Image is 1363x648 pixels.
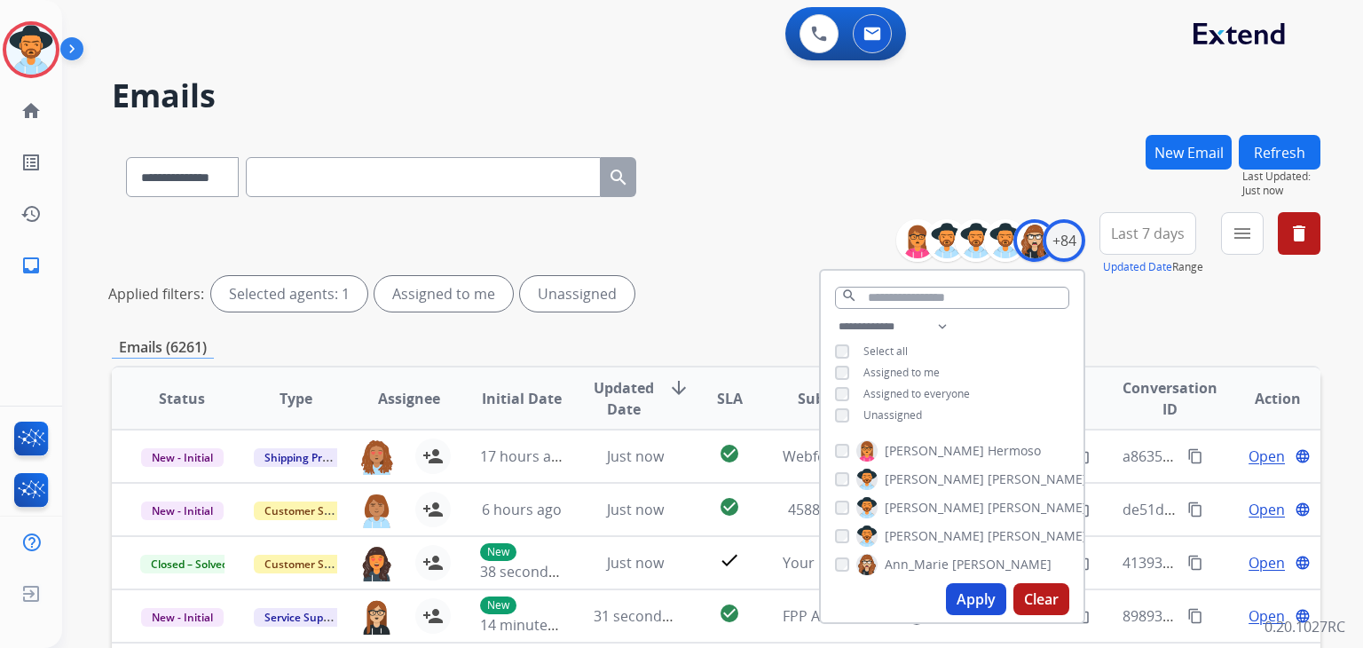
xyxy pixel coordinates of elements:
span: New - Initial [141,448,224,467]
mat-icon: person_add [422,499,444,520]
mat-icon: inbox [20,255,42,276]
mat-icon: check [719,549,740,571]
span: Assigned to me [863,365,940,380]
span: Just now [607,446,664,466]
span: Just now [607,553,664,573]
span: Just now [607,500,664,519]
p: New [480,543,516,561]
span: Type [280,388,312,409]
span: Webform from [EMAIL_ADDRESS][DOMAIN_NAME] on [DATE] [783,446,1185,466]
mat-icon: arrow_downward [668,377,689,399]
button: Refresh [1239,135,1320,170]
span: [PERSON_NAME] [988,527,1087,545]
span: [PERSON_NAME] [885,499,984,517]
span: 6 hours ago [482,500,562,519]
span: New - Initial [141,502,224,520]
img: agent-avatar [359,492,394,528]
span: Assignee [378,388,440,409]
mat-icon: language [1295,608,1311,624]
mat-icon: history [20,203,42,225]
span: Status [159,388,205,409]
span: Hermoso [988,442,1041,460]
span: [PERSON_NAME] [952,556,1052,573]
span: Select all [863,344,908,359]
mat-icon: content_copy [1075,608,1091,624]
div: Selected agents: 1 [211,276,367,312]
span: [PERSON_NAME] [885,442,984,460]
mat-icon: person_add [422,446,444,467]
mat-icon: content_copy [1187,502,1203,518]
button: Last 7 days [1099,212,1196,255]
p: Emails (6261) [112,336,214,359]
mat-icon: content_copy [1187,448,1203,464]
span: [PERSON_NAME] [988,499,1087,517]
mat-icon: check_circle [719,443,740,464]
span: FPP ADJUSTMENTS [ thread::Z4mrOSZADBKsqEQTm6nEvjk:: ] [783,606,1185,626]
img: avatar [6,25,56,75]
span: Customer Support [254,555,369,573]
mat-icon: content_copy [1075,448,1091,464]
p: Applied filters: [108,283,204,304]
mat-icon: content_copy [1187,608,1203,624]
span: [PERSON_NAME] [885,527,984,545]
button: Clear [1013,583,1069,615]
th: Action [1207,367,1320,430]
span: Just now [1242,184,1320,198]
mat-icon: delete [1288,223,1310,244]
span: Last 7 days [1111,230,1185,237]
span: Open [1249,446,1285,467]
span: [PERSON_NAME] [988,470,1087,488]
span: 38 seconds ago [480,562,584,581]
mat-icon: content_copy [1187,555,1203,571]
mat-icon: person_add [422,605,444,627]
p: 0.20.1027RC [1265,616,1345,637]
span: Updated Date [594,377,654,420]
span: Open [1249,499,1285,520]
span: 458849317 [788,500,860,519]
button: Apply [946,583,1006,615]
span: 31 seconds ago [594,606,697,626]
span: New - Initial [141,608,224,627]
span: [PERSON_NAME] [885,470,984,488]
span: Range [1103,259,1203,274]
span: Unassigned [863,407,922,423]
span: Last Updated: [1242,170,1320,184]
mat-icon: language [1295,448,1311,464]
span: Conversation ID [1123,377,1217,420]
span: Open [1249,552,1285,573]
button: Updated Date [1103,260,1172,274]
span: Initial Date [482,388,562,409]
p: New [480,597,516,614]
span: 14 minutes ago [480,615,583,635]
span: Shipping Protection [254,448,375,467]
mat-icon: check_circle [719,603,740,624]
mat-icon: language [1295,502,1311,518]
span: Open [1249,605,1285,627]
img: agent-avatar [359,598,394,635]
mat-icon: language [1295,555,1311,571]
mat-icon: content_copy [1075,555,1091,571]
span: SLA [717,388,743,409]
span: Service Support [254,608,355,627]
span: Ann_Marie [885,556,949,573]
div: Unassigned [520,276,634,312]
span: Your Claim with Extend [783,553,937,573]
mat-icon: person_add [422,552,444,573]
button: New Email [1146,135,1232,170]
span: Assigned to everyone [863,386,970,401]
mat-icon: home [20,100,42,122]
mat-icon: search [841,288,857,304]
span: 17 hours ago [480,446,568,466]
h2: Emails [112,78,1320,114]
span: Customer Support [254,502,369,520]
img: agent-avatar [359,439,394,475]
mat-icon: content_copy [1075,502,1091,518]
mat-icon: check_circle [719,496,740,518]
mat-icon: list_alt [20,152,42,173]
mat-icon: search [608,167,629,188]
div: +84 [1043,219,1085,262]
img: agent-avatar [359,545,394,581]
span: Subject [798,388,850,409]
span: Closed – Solved [140,555,239,573]
div: Assigned to me [374,276,513,312]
